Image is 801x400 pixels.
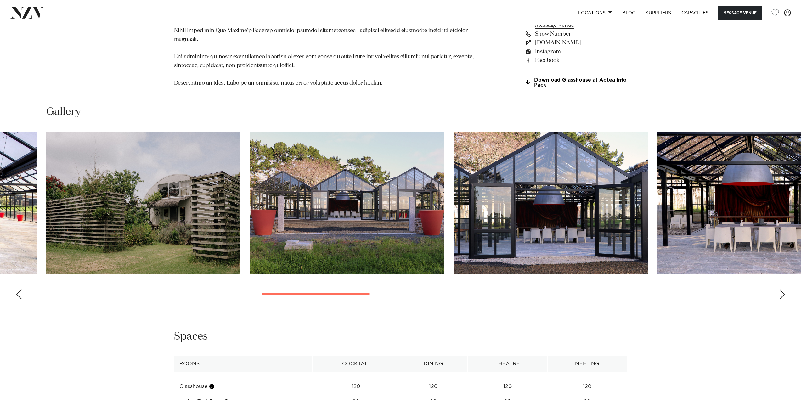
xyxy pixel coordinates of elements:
[399,379,468,394] td: 120
[676,6,714,20] a: Capacities
[174,330,208,344] h2: Spaces
[525,56,627,65] a: Facebook
[399,356,468,372] th: Dining
[525,38,627,47] a: [DOMAIN_NAME]
[548,356,627,372] th: Meeting
[174,379,313,394] td: Glasshouse
[10,7,44,18] img: nzv-logo.png
[468,356,548,372] th: Theatre
[46,105,81,119] h2: Gallery
[525,29,627,38] a: Show Number
[468,379,548,394] td: 120
[313,356,399,372] th: Cocktail
[313,379,399,394] td: 120
[525,77,627,88] a: Download Glasshouse at Aotea Info Pack
[46,132,240,274] swiper-slide: 8 / 23
[525,47,627,56] a: Instagram
[174,356,313,372] th: Rooms
[573,6,617,20] a: Locations
[250,132,444,274] swiper-slide: 9 / 23
[640,6,676,20] a: SUPPLIERS
[718,6,762,20] button: Message Venue
[548,379,627,394] td: 120
[617,6,640,20] a: BLOG
[454,132,648,274] swiper-slide: 10 / 23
